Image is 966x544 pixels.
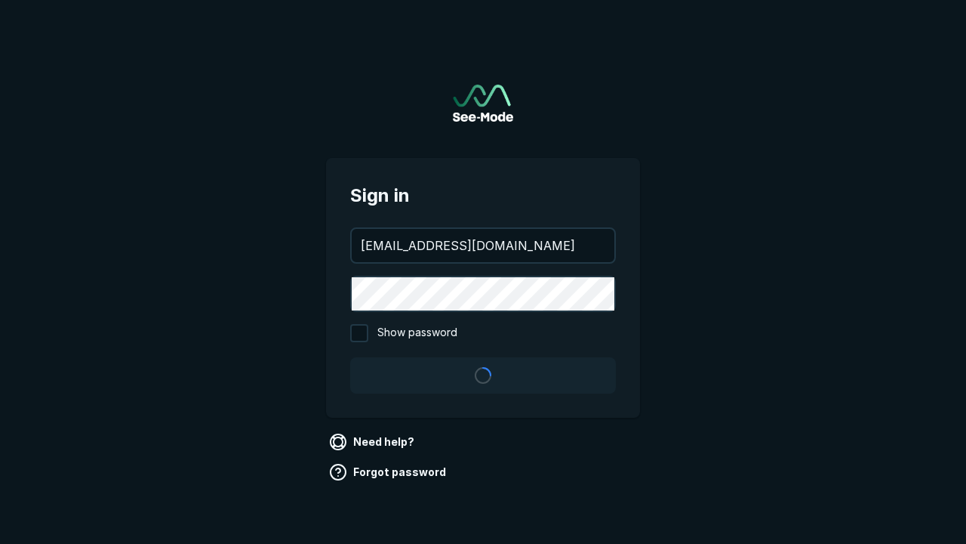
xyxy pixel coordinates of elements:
span: Show password [377,324,457,342]
a: Forgot password [326,460,452,484]
span: Sign in [350,182,616,209]
a: Need help? [326,430,420,454]
img: See-Mode Logo [453,85,513,122]
a: Go to sign in [453,85,513,122]
input: your@email.com [352,229,614,262]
